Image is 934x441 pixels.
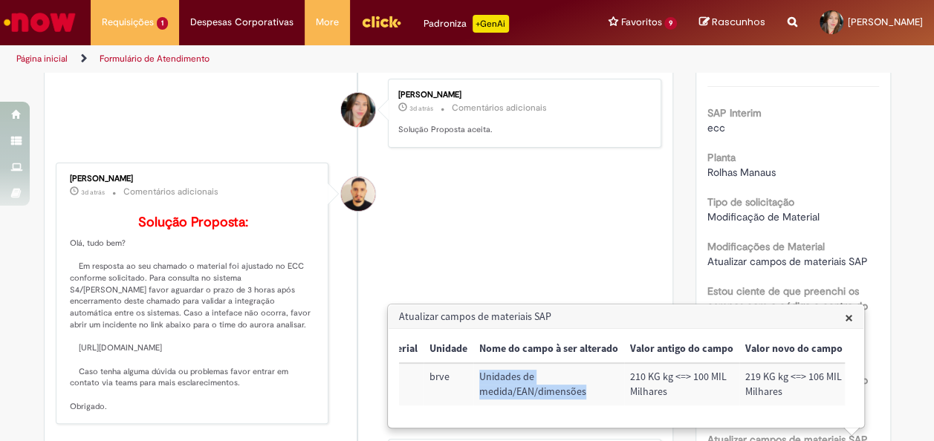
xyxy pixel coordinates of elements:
b: Estou ciente de que preenchi os campos com o código e centro do ECC [707,284,868,327]
span: Rolhas Manaus [707,166,776,179]
time: 29/09/2025 09:12:22 [81,188,105,197]
td: Valor antigo do campo: 210 KG kg <=> 100 MIL Milhares [624,363,739,405]
b: Modificações de Material [707,240,825,253]
b: SAP Interim [707,106,762,120]
span: 3d atrás [409,104,433,113]
span: 1 [157,17,168,30]
span: Requisições [102,15,154,30]
span: Modificação de Material [707,210,820,223]
div: [PERSON_NAME] [398,91,646,99]
span: More [316,15,339,30]
p: +GenAi [473,15,509,33]
small: Comentários adicionais [452,102,547,114]
a: Rascunhos [699,16,765,30]
span: Favoritos [620,15,661,30]
td: Valor novo do campo: 219 KG kg <=> 106 MIL Milhares [739,363,849,405]
span: Despesas Corporativas [190,15,294,30]
h3: Atualizar campos de materiais SAP [389,305,863,329]
span: [PERSON_NAME] [848,16,923,28]
span: 3d atrás [81,188,105,197]
th: Valor novo do campo [739,336,849,363]
img: ServiceNow [1,7,78,37]
b: Planta [707,151,736,164]
ul: Trilhas de página [11,45,612,73]
div: Atualizar campos de materiais SAP [387,304,865,428]
div: Isabella Franco Trolesi [341,93,375,127]
span: 9 [664,17,677,30]
span: Atualizar campos de materiais SAP [707,255,868,268]
span: ecc [707,121,725,134]
a: Página inicial [16,53,68,65]
p: Solução Proposta aceita. [398,124,646,136]
div: Padroniza [424,15,509,33]
th: Valor antigo do campo [624,336,739,363]
a: Formulário de Atendimento [100,53,210,65]
button: Close [845,310,853,325]
div: [PERSON_NAME] [70,174,317,183]
b: Tipo de solicitação [707,195,794,209]
div: Arnaldo Jose Vieira De Melo [341,177,375,211]
img: click_logo_yellow_360x200.png [361,10,401,33]
span: × [845,307,853,327]
small: Comentários adicionais [123,186,218,198]
span: Rascunhos [712,15,765,29]
th: Unidade [424,336,473,363]
td: Nome do campo à ser alterado: Unidades de medida/EAN/dimensões [473,363,624,405]
b: Solução Proposta: [138,214,248,231]
p: Olá, tudo bem? Em resposta ao seu chamado o material foi ajustado no ECC conforme solicitado. Par... [70,215,317,412]
td: Unidade: brve [424,363,473,405]
th: Nome do campo à ser alterado [473,336,624,363]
